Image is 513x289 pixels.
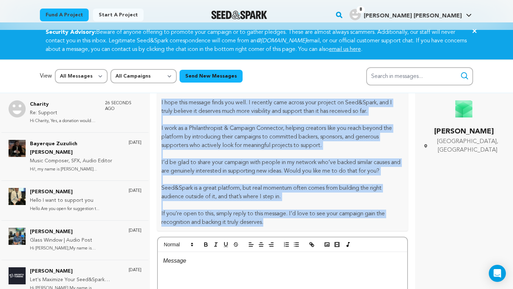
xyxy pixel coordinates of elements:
p: Glass Window | Audio Post [30,236,121,245]
p: Music Composer, SFX, Audio Editor [30,157,121,165]
p: [DATE] [129,267,141,273]
a: Fund a project [40,9,89,21]
p: Seed&Spark is a great platform, but real momentum often comes from building the right audience ou... [161,184,404,201]
button: Send New Messages [180,70,243,83]
p: [PERSON_NAME] [424,126,504,137]
p: Hi Charity, Yes, a donation would m... [30,117,98,125]
img: Kaleb Jones Photo [9,267,26,284]
p: [PERSON_NAME] [30,228,121,236]
p: I hope this message finds you well. I recently came across your project on Seed&Spark, and I trul... [161,99,404,116]
p: Hi!, my name is [PERSON_NAME]... [30,165,121,174]
img: Bayerque Zuzulich Duggan Photo [9,140,26,157]
p: Charity [30,100,98,109]
p: View [40,72,52,80]
a: Annie Rongwei Q.'s Profile [348,7,473,20]
img: Seed&Spark Logo Dark Mode [211,11,267,19]
a: email us here [329,47,361,52]
img: Robert Hayes Photo [9,188,26,205]
strong: Security Advisory: [46,30,96,35]
p: 26 seconds ago [105,100,141,112]
em: @[DOMAIN_NAME] [256,38,306,44]
p: I’d be glad to share your campaign with people in my network who’ve backed similar causes and are... [161,158,404,175]
span: [GEOGRAPHIC_DATA], [GEOGRAPHIC_DATA] [431,137,504,154]
p: Hi [PERSON_NAME],My name is [PERSON_NAME], I'm... [30,245,121,253]
p: Hello Are you open for suggestion t... [30,205,99,213]
p: Re: Support [30,109,98,117]
img: Danielle Bernard Photo [455,100,472,117]
span: Annie Rongwei Q.'s Profile [348,7,473,22]
p: [DATE] [129,228,141,233]
p: Let's Maximize Your Seed&Spark Campaign’s Reach with the Latest Updates. [30,276,121,284]
p: I work as a Philanthropist & Campaign Connector, helping creators like you reach beyond the platf... [161,124,404,150]
input: Search in messages... [366,67,473,85]
img: Charity Photo [9,100,26,117]
p: Bayerque Zuzulich [PERSON_NAME] [30,140,121,157]
span: [PERSON_NAME] [PERSON_NAME] [364,13,462,19]
p: [DATE] [129,140,141,146]
p: [PERSON_NAME] [30,188,99,196]
a: Seed&Spark Homepage [211,11,267,19]
div: Beware of anyone offering to promote your campaign or to gather pledges. These are almost always ... [37,28,476,54]
p: Hello I want to support you [30,196,99,205]
img: user.png [349,9,361,20]
p: If you’re open to this, simply reply to this message. I’d love to see your campaign gain the reco... [161,210,404,227]
div: Annie Rongwei Q.'s Profile [349,9,462,20]
p: [PERSON_NAME] [30,267,121,276]
p: [DATE] [129,188,141,194]
img: Bob Pepek Photo [9,228,26,245]
a: Start a project [93,9,144,21]
div: Open Intercom Messenger [489,265,506,282]
span: 8 [357,6,365,13]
